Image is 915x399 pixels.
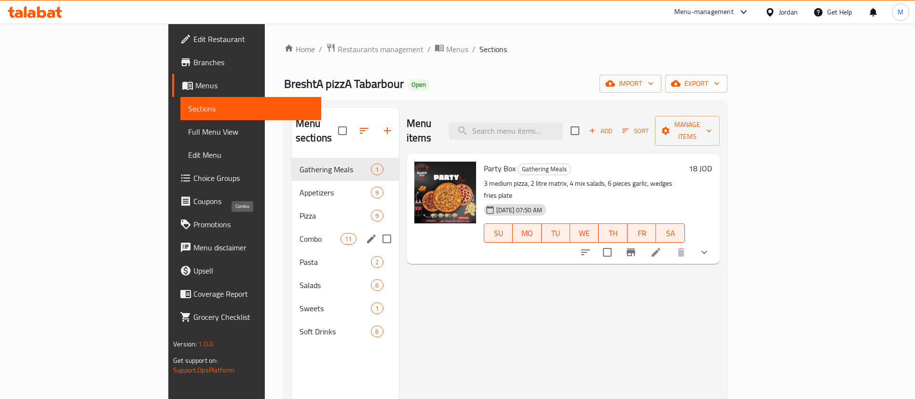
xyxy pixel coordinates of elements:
[172,51,321,74] a: Branches
[435,43,468,55] a: Menus
[607,78,654,90] span: import
[292,320,399,343] div: Soft Drinks6
[172,236,321,259] a: Menu disclaimer
[353,119,376,142] span: Sort sections
[180,97,321,120] a: Sections
[488,226,509,240] span: SU
[628,223,656,243] button: FR
[655,116,720,146] button: Manage items
[446,43,468,55] span: Menus
[173,338,197,350] span: Version:
[371,327,382,336] span: 6
[193,56,314,68] span: Branches
[546,226,566,240] span: TU
[518,164,571,175] span: Gathering Meals
[172,282,321,305] a: Coverage Report
[663,119,712,143] span: Manage items
[376,119,399,142] button: Add section
[371,281,382,290] span: 6
[193,311,314,323] span: Grocery Checklist
[172,190,321,213] a: Coupons
[193,242,314,253] span: Menu disclaimer
[172,166,321,190] a: Choice Groups
[631,226,652,240] span: FR
[674,6,734,18] div: Menu-management
[300,303,371,314] span: Sweets
[669,241,693,264] button: delete
[292,154,399,347] nav: Menu sections
[585,124,616,138] span: Add item
[371,188,382,197] span: 9
[371,326,383,337] div: items
[292,204,399,227] div: Pizza9
[326,43,423,55] a: Restaurants management
[173,354,218,367] span: Get support on:
[620,124,651,138] button: Sort
[172,259,321,282] a: Upsell
[172,28,321,51] a: Edit Restaurant
[332,121,353,141] span: Select all sections
[479,43,507,55] span: Sections
[300,233,341,245] span: Combo
[180,120,321,143] a: Full Menu View
[193,288,314,300] span: Coverage Report
[689,162,712,175] h6: 18 JOD
[300,187,371,198] div: Appetizers
[198,338,213,350] span: 1.0.0
[300,256,371,268] div: Pasta
[898,7,903,17] span: M
[371,256,383,268] div: items
[616,124,655,138] span: Sort items
[622,125,649,137] span: Sort
[600,75,661,93] button: import
[492,206,546,215] span: [DATE] 07:50 AM
[300,164,371,175] span: Gathering Meals
[407,116,437,145] h2: Menu items
[292,181,399,204] div: Appetizers9
[292,274,399,297] div: Salads6
[300,210,371,221] div: Pizza
[574,241,597,264] button: sort-choices
[427,43,431,55] li: /
[300,326,371,337] span: Soft Drinks
[364,232,379,246] button: edit
[341,234,355,244] span: 11
[341,233,356,245] div: items
[673,78,720,90] span: export
[693,241,716,264] button: show more
[284,73,404,95] span: BreshtA pizzA Tabarbour
[484,161,516,176] span: Party Box
[408,81,430,89] span: Open
[300,279,371,291] div: Salads
[779,7,798,17] div: Jordan
[414,162,476,223] img: Party Box
[599,223,627,243] button: TH
[484,223,513,243] button: SU
[292,158,399,181] div: Gathering Meals1
[180,143,321,166] a: Edit Menu
[517,226,537,240] span: MO
[172,305,321,329] a: Grocery Checklist
[173,364,234,376] a: Support.OpsPlatform
[587,125,614,137] span: Add
[193,172,314,184] span: Choice Groups
[570,223,599,243] button: WE
[193,33,314,45] span: Edit Restaurant
[660,226,681,240] span: SA
[371,211,382,220] span: 9
[513,223,541,243] button: MO
[188,103,314,114] span: Sections
[172,74,321,97] a: Menus
[602,226,623,240] span: TH
[619,241,642,264] button: Branch-specific-item
[656,223,684,243] button: SA
[650,247,662,258] a: Edit menu item
[698,247,710,258] svg: Show Choices
[574,226,595,240] span: WE
[371,258,382,267] span: 2
[484,178,685,202] p: 3 medium pizza, 2 litre matrix, 4 mix salads, 6 pieces garlic, wedges fries plate
[542,223,570,243] button: TU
